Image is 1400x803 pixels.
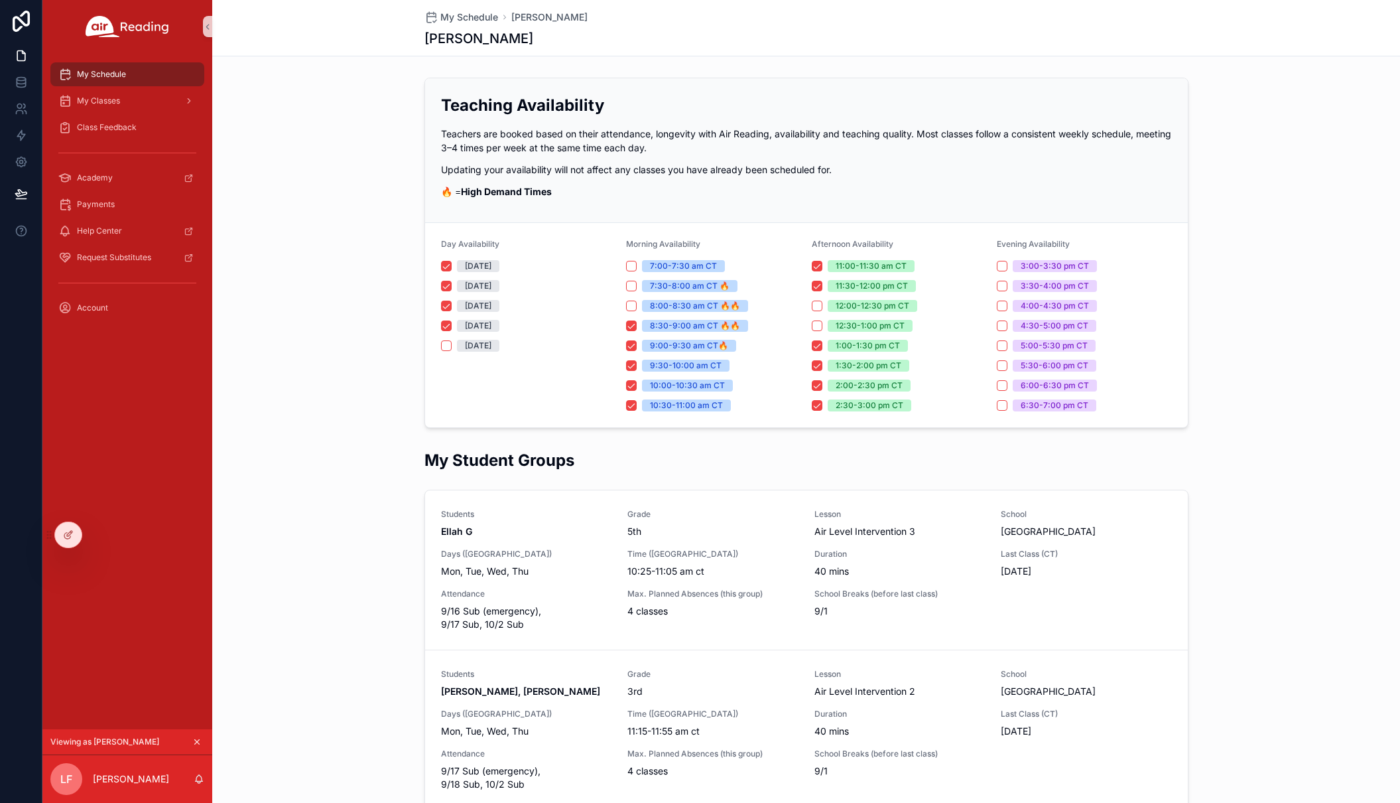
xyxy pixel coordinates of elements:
span: Payments [77,199,115,210]
span: Last Class (CT) [1001,709,1172,719]
span: Evening Availability [997,239,1070,249]
span: Academy [77,173,113,183]
div: [DATE] [465,280,491,292]
span: 3rd [627,685,798,698]
div: 1:00-1:30 pm CT [836,340,900,352]
a: Request Substitutes [50,246,204,269]
span: 9/1 [814,605,986,618]
div: 2:00-2:30 pm CT [836,380,903,392]
span: [DATE] [1001,725,1172,738]
span: Lesson [814,509,986,520]
span: Max. Planned Absences (this group) [627,589,798,599]
div: [DATE] [465,340,491,352]
span: Afternoon Availability [812,239,893,249]
div: 3:30-4:00 pm CT [1021,280,1089,292]
span: Request Substitutes [77,252,151,263]
a: My Schedule [50,62,204,86]
h2: Teaching Availability [441,94,1172,116]
div: [DATE] [465,300,491,312]
span: Mon, Tue, Wed, Thu [441,725,612,738]
div: 6:00-6:30 pm CT [1021,380,1089,392]
strong: [PERSON_NAME], [PERSON_NAME] [441,686,600,697]
span: Help Center [77,226,122,236]
div: 10:00-10:30 am CT [650,380,725,392]
div: 5:30-6:00 pm CT [1021,360,1088,372]
div: 8:00-8:30 am CT 🔥🔥 [650,300,740,312]
h1: [PERSON_NAME] [424,29,533,48]
span: School Breaks (before last class) [814,589,986,599]
span: My Schedule [77,69,126,80]
div: 12:30-1:00 pm CT [836,320,905,332]
div: 11:00-11:30 am CT [836,260,907,272]
span: School Breaks (before last class) [814,749,986,759]
div: 8:30-9:00 am CT 🔥🔥 [650,320,740,332]
div: 10:30-11:00 am CT [650,400,723,411]
div: 11:30-12:00 pm CT [836,280,908,292]
span: Class Feedback [77,122,137,133]
span: Grade [627,509,798,520]
div: 7:00-7:30 am CT [650,260,717,272]
span: Account [77,303,108,313]
span: Grade [627,669,798,680]
span: 9/17 Sub (emergency), 9/18 Sub, 10/2 Sub [441,765,612,791]
span: 5th [627,525,798,538]
div: 1:30-2:00 pm CT [836,360,901,372]
a: Academy [50,166,204,190]
span: Last Class (CT) [1001,549,1172,559]
strong: Ellah G [441,526,472,537]
div: 9:00-9:30 am CT🔥 [650,340,728,352]
img: App logo [86,16,169,37]
span: 4 classes [627,765,798,778]
a: Class Feedback [50,115,204,139]
span: Morning Availability [626,239,700,249]
div: [DATE] [465,260,491,272]
a: Account [50,296,204,320]
div: 5:00-5:30 pm CT [1021,340,1088,352]
span: Air Level Intervention 3 [814,525,986,538]
span: 11:15-11:55 am ct [627,725,798,738]
span: 9/16 Sub (emergency), 9/17 Sub, 10/2 Sub [441,605,612,631]
span: Time ([GEOGRAPHIC_DATA]) [627,549,798,559]
h2: My Student Groups [424,449,574,471]
span: 40 mins [814,725,986,738]
span: Days ([GEOGRAPHIC_DATA]) [441,549,612,559]
div: 7:30-8:00 am CT 🔥 [650,280,730,292]
a: My Schedule [424,11,498,24]
span: [GEOGRAPHIC_DATA] [1001,685,1172,698]
span: Days ([GEOGRAPHIC_DATA]) [441,709,612,719]
span: My Schedule [440,11,498,24]
a: [PERSON_NAME] [511,11,588,24]
strong: High Demand Times [461,186,552,197]
span: Students [441,669,612,680]
span: Attendance [441,749,612,759]
div: 12:00-12:30 pm CT [836,300,909,312]
p: Teachers are booked based on their attendance, longevity with Air Reading, availability and teach... [441,127,1172,155]
p: 🔥 = [441,184,1172,198]
div: 4:00-4:30 pm CT [1021,300,1089,312]
span: School [1001,669,1172,680]
span: My Classes [77,96,120,106]
span: 40 mins [814,565,986,578]
div: [DATE] [465,320,491,332]
div: 3:00-3:30 pm CT [1021,260,1089,272]
span: 10:25-11:05 am ct [627,565,798,578]
span: School [1001,509,1172,520]
a: My Classes [50,89,204,113]
span: Time ([GEOGRAPHIC_DATA]) [627,709,798,719]
span: Attendance [441,589,612,599]
div: 9:30-10:00 am CT [650,360,722,372]
span: [DATE] [1001,565,1172,578]
a: Payments [50,192,204,216]
span: Duration [814,549,986,559]
span: Day Availability [441,239,499,249]
span: Max. Planned Absences (this group) [627,749,798,759]
div: 6:30-7:00 pm CT [1021,400,1088,411]
p: [PERSON_NAME] [93,772,169,786]
div: 4:30-5:00 pm CT [1021,320,1088,332]
p: Updating your availability will not affect any classes you have already been scheduled for. [441,163,1172,177]
span: LF [60,771,72,787]
div: scrollable content [42,53,212,337]
span: 4 classes [627,605,798,618]
span: Lesson [814,669,986,680]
